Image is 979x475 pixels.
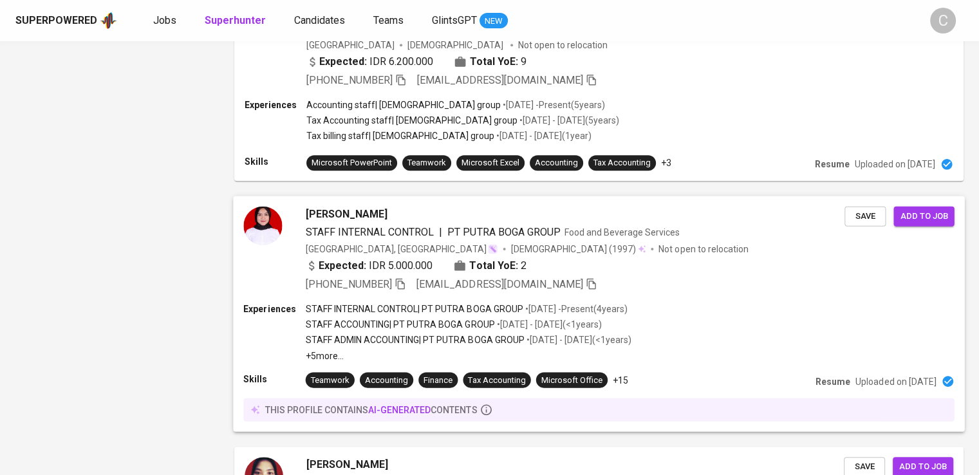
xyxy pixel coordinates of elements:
p: Not open to relocation [518,39,608,51]
div: Finance [424,374,452,386]
p: Uploaded on [DATE] [855,158,935,171]
span: [PHONE_NUMBER] [306,74,393,86]
img: magic_wand.svg [487,244,498,254]
img: dbd549835c500fb5007cb7c24cc8ea75.jpg [243,206,282,245]
span: | [439,224,442,239]
span: 2 [521,258,527,274]
div: IDR 5.000.000 [306,258,433,274]
button: Save [844,206,886,226]
div: Accounting [535,157,578,169]
span: Teams [373,14,404,26]
span: Jobs [153,14,176,26]
p: Accounting staff | [DEMOGRAPHIC_DATA] group [306,98,501,111]
span: Add to job [900,209,947,223]
span: [PERSON_NAME] [306,206,387,221]
span: Save [851,209,879,223]
div: Tax Accounting [468,374,525,386]
a: [PERSON_NAME]STAFF INTERNAL CONTROL|PT PUTRA BOGA GROUPFood and Beverage Services[GEOGRAPHIC_DATA... [234,196,964,431]
span: 9 [521,54,527,70]
p: STAFF INTERNAL CONTROL | PT PUTRA BOGA GROUP [306,303,523,315]
p: Tax Accounting staff | [DEMOGRAPHIC_DATA] group [306,114,517,127]
div: Microsoft Office [541,374,602,386]
p: • [DATE] - Present ( 5 years ) [501,98,605,111]
p: Resume [815,158,850,171]
div: [GEOGRAPHIC_DATA], [GEOGRAPHIC_DATA] [306,243,498,256]
a: Teams [373,13,406,29]
a: Candidates [294,13,348,29]
span: [PHONE_NUMBER] [306,278,392,290]
a: GlintsGPT NEW [432,13,508,29]
span: Candidates [294,14,345,26]
span: Food and Beverage Services [564,227,680,237]
span: [PERSON_NAME] [306,457,388,472]
b: Expected: [319,258,366,274]
div: Teamwork [311,374,350,386]
span: [EMAIL_ADDRESS][DOMAIN_NAME] [417,74,583,86]
p: Skills [245,155,306,168]
b: Total YoE: [469,258,517,274]
button: Add to job [893,206,954,226]
span: NEW [480,15,508,28]
span: PT PUTRA BOGA GROUP [447,225,561,237]
div: [GEOGRAPHIC_DATA] [306,39,395,51]
p: Experiences [243,303,305,315]
p: • [DATE] - [DATE] ( 5 years ) [517,114,619,127]
p: Skills [243,372,305,385]
span: STAFF INTERNAL CONTROL [306,225,434,237]
p: +15 [613,373,628,386]
span: [DEMOGRAPHIC_DATA] [511,243,609,256]
div: Accounting [365,374,408,386]
p: • [DATE] - [DATE] ( <1 years ) [525,333,631,346]
p: +3 [661,156,671,169]
p: • [DATE] - Present ( 4 years ) [523,303,628,315]
div: Superpowered [15,14,97,28]
span: Add to job [899,460,947,474]
p: STAFF ACCOUNTING | PT PUTRA BOGA GROUP [306,318,495,331]
div: C [930,8,956,33]
div: (1997) [511,243,646,256]
span: [DEMOGRAPHIC_DATA] [407,39,505,51]
p: Resume [816,375,850,387]
span: [EMAIL_ADDRESS][DOMAIN_NAME] [416,278,583,290]
b: Expected: [319,54,367,70]
a: Superpoweredapp logo [15,11,117,30]
p: this profile contains contents [265,403,477,416]
p: Experiences [245,98,306,111]
b: Total YoE: [470,54,518,70]
p: • [DATE] - [DATE] ( <1 years ) [495,318,602,331]
span: AI-generated [368,404,431,414]
p: +5 more ... [306,349,632,362]
div: Teamwork [407,157,446,169]
p: • [DATE] - [DATE] ( 1 year ) [494,129,592,142]
span: Save [850,460,879,474]
img: app logo [100,11,117,30]
p: Not open to relocation [658,243,748,256]
div: Microsoft PowerPoint [312,157,392,169]
p: STAFF ADMIN ACCOUNTING | PT PUTRA BOGA GROUP [306,333,525,346]
div: Tax Accounting [593,157,651,169]
b: Superhunter [205,14,266,26]
div: IDR 6.200.000 [306,54,433,70]
a: Superhunter [205,13,268,29]
p: Tax billing staff | [DEMOGRAPHIC_DATA] group [306,129,494,142]
span: GlintsGPT [432,14,477,26]
p: Uploaded on [DATE] [855,375,936,387]
a: Jobs [153,13,179,29]
div: Microsoft Excel [462,157,519,169]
